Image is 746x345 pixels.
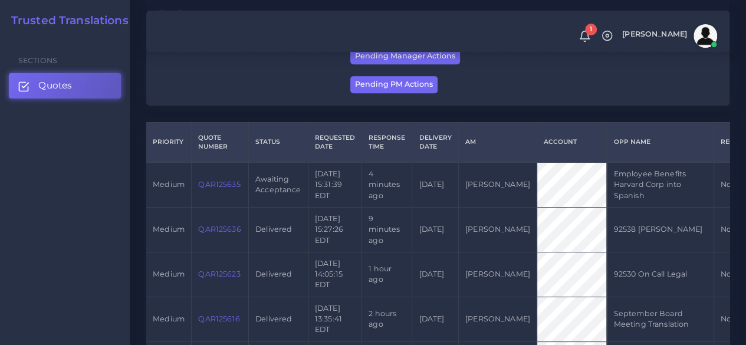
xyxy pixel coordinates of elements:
th: Delivery Date [412,122,458,162]
td: 4 minutes ago [362,162,412,207]
td: No [714,252,741,297]
span: [PERSON_NAME] [622,31,687,38]
td: 92538 [PERSON_NAME] [607,207,714,252]
td: September Board Meeting Translation [607,297,714,341]
span: Sections [18,56,57,65]
th: Quote Number [192,122,249,162]
td: Delivered [248,207,308,252]
th: Priority [146,122,192,162]
td: [DATE] 15:31:39 EDT [308,162,362,207]
span: medium [153,270,185,278]
a: QAR125635 [198,180,240,189]
th: Opp Name [607,122,714,162]
td: Delivered [248,252,308,297]
td: [DATE] [412,297,458,341]
td: [DATE] [412,162,458,207]
td: 2 hours ago [362,297,412,341]
a: QAR125636 [198,225,241,234]
td: [DATE] 15:27:26 EDT [308,207,362,252]
td: [DATE] 13:35:41 EDT [308,297,362,341]
a: QAR125616 [198,314,239,323]
td: [PERSON_NAME] [458,207,537,252]
span: medium [153,314,185,323]
th: REC [714,122,741,162]
a: 1 [574,30,595,42]
td: Awaiting Acceptance [248,162,308,207]
td: No [714,297,741,341]
td: 1 hour ago [362,252,412,297]
a: QAR125623 [198,270,240,278]
td: [PERSON_NAME] [458,162,537,207]
td: [DATE] [412,207,458,252]
td: No [714,207,741,252]
td: Delivered [248,297,308,341]
a: Quotes [9,73,121,98]
td: 92530 On Call Legal [607,252,714,297]
td: 9 minutes ago [362,207,412,252]
td: [DATE] [412,252,458,297]
th: Response Time [362,122,412,162]
th: Requested Date [308,122,362,162]
td: Employee Benefits Harvard Corp into Spanish [607,162,714,207]
span: 1 [585,24,597,35]
td: No [714,162,741,207]
a: Trusted Translations [3,14,129,28]
td: [DATE] 14:05:15 EDT [308,252,362,297]
span: medium [153,180,185,189]
td: [PERSON_NAME] [458,297,537,341]
button: Pending PM Actions [350,76,438,93]
th: Status [248,122,308,162]
td: [PERSON_NAME] [458,252,537,297]
th: Account [537,122,606,162]
th: AM [458,122,537,162]
img: avatar [694,24,717,48]
span: medium [153,225,185,234]
span: Quotes [38,79,72,92]
a: [PERSON_NAME]avatar [616,24,721,48]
